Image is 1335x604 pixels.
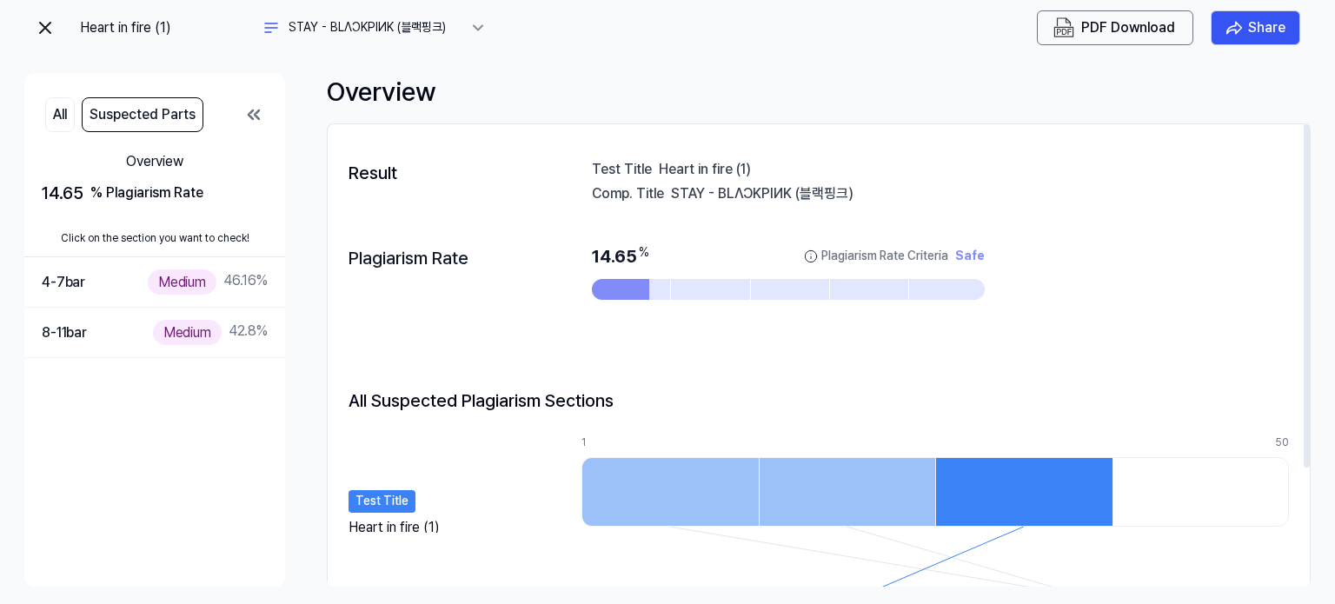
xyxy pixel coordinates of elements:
div: Overview [42,151,268,172]
button: Share [1211,10,1300,45]
img: share [1225,19,1243,37]
div: 42.8 % [153,320,268,345]
div: 50 [1275,435,1289,450]
div: Heart in fire (1) [349,517,440,533]
div: PDF Download [1081,17,1175,39]
div: Overview [327,73,1311,110]
div: STAY - BLΛƆKPIИK (블랙핑크) [289,19,462,37]
div: 46.16 % [148,269,268,295]
div: Medium [148,269,216,295]
div: % Plagiarism Rate [90,183,203,203]
div: Test Title [349,490,415,513]
div: Comp. Title [592,183,664,201]
div: % [639,244,649,269]
h2: All Suspected Plagiarism Sections [349,387,614,415]
div: 4-7 bar [42,271,85,294]
img: exit [35,17,56,38]
div: Heart in fire (1) [659,159,1289,176]
div: Click on the section you want to check! [24,221,285,257]
button: PDF Download [1050,17,1179,38]
div: 14.65 [42,179,268,207]
div: Heart in fire (1) [80,17,254,38]
div: Test Title [592,159,652,176]
div: Plagiarism Rate [349,244,508,272]
div: Plagiarism Rate Criteria [821,248,948,265]
button: Overview14.65 % Plagiarism Rate [24,139,285,221]
div: Safe [955,248,985,265]
button: All [45,97,75,132]
div: STAY - BLΛƆKPIИK (블랙핑크) [671,183,1289,201]
div: Share [1248,17,1285,39]
div: Medium [153,320,222,345]
div: 8-11 bar [42,322,87,344]
div: 1 [581,435,759,450]
button: Suspected Parts [82,97,203,132]
button: Plagiarism Rate CriteriaSafe [804,244,985,269]
div: 14.65 [592,244,985,269]
img: another title [261,17,282,38]
img: PDF Download [1053,17,1074,38]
